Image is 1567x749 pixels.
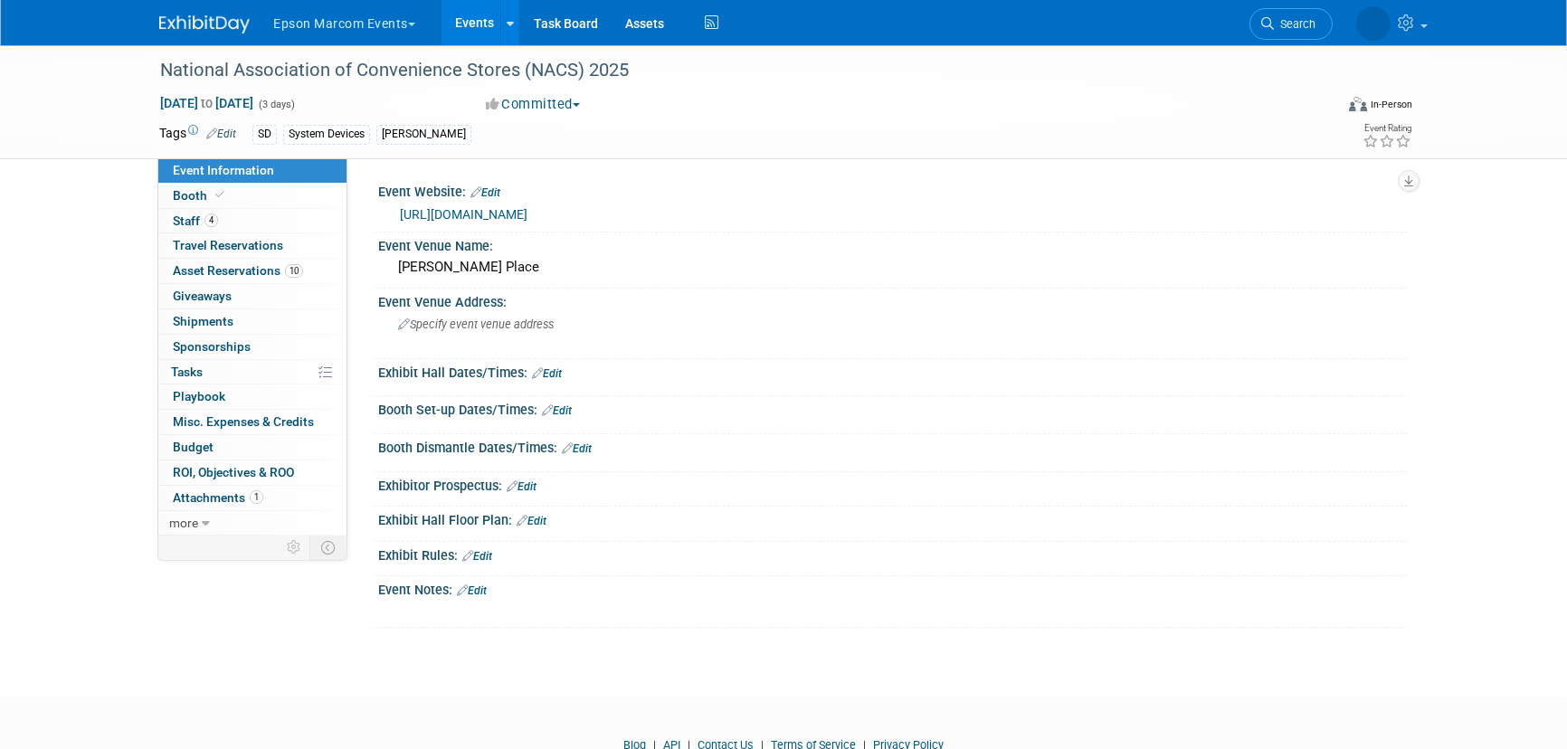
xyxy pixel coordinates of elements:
a: more [158,511,347,536]
span: Playbook [173,389,225,403]
span: Specify event venue address [398,318,554,331]
div: Event Venue Address: [378,289,1408,311]
span: Tasks [171,365,203,379]
span: 1 [250,490,263,504]
a: [URL][DOMAIN_NAME] [400,207,527,222]
img: ExhibitDay [159,15,250,33]
div: National Association of Convenience Stores (NACS) 2025 [154,54,1306,87]
span: [DATE] [DATE] [159,95,254,111]
a: Playbook [158,384,347,409]
div: Exhibitor Prospectus: [378,472,1408,496]
div: Event Rating [1363,124,1411,133]
a: Event Information [158,158,347,183]
img: Format-Inperson.png [1349,97,1367,111]
span: Asset Reservations [173,263,303,278]
i: Booth reservation complete [215,190,224,200]
span: 4 [204,213,218,227]
span: Staff [173,213,218,228]
a: Booth [158,184,347,208]
td: Toggle Event Tabs [310,536,347,559]
a: Edit [206,128,236,140]
button: Committed [480,95,587,114]
span: Misc. Expenses & Credits [173,414,314,429]
span: Travel Reservations [173,238,283,252]
span: Search [1274,17,1315,31]
div: System Devices [283,125,370,144]
div: Booth Set-up Dates/Times: [378,396,1408,420]
a: Asset Reservations10 [158,259,347,283]
span: to [198,96,215,110]
span: Event Information [173,163,274,177]
a: Attachments1 [158,486,347,510]
a: Edit [507,480,537,493]
div: [PERSON_NAME] Place [392,253,1394,281]
a: Edit [562,442,592,455]
a: Giveaways [158,284,347,308]
a: Edit [462,550,492,563]
a: Edit [542,404,572,417]
div: Event Format [1226,94,1412,121]
a: ROI, Objectives & ROO [158,460,347,485]
div: Event Notes: [378,576,1408,600]
div: Event Venue Name: [378,232,1408,255]
div: In-Person [1370,98,1412,111]
span: Shipments [173,314,233,328]
a: Budget [158,435,347,460]
a: Edit [470,186,500,199]
div: Booth Dismantle Dates/Times: [378,434,1408,458]
a: Edit [532,367,562,380]
div: Exhibit Hall Floor Plan: [378,507,1408,530]
div: Event Website: [378,178,1408,202]
a: Sponsorships [158,335,347,359]
div: Exhibit Rules: [378,542,1408,565]
a: Edit [457,584,487,597]
span: Giveaways [173,289,232,303]
div: [PERSON_NAME] [376,125,471,144]
span: ROI, Objectives & ROO [173,465,294,479]
a: Misc. Expenses & Credits [158,410,347,434]
a: Travel Reservations [158,233,347,258]
a: Search [1249,8,1333,40]
div: SD [252,125,277,144]
a: Tasks [158,360,347,384]
a: Edit [517,515,546,527]
span: more [169,516,198,530]
td: Tags [159,124,236,145]
span: (3 days) [257,99,295,110]
span: Booth [173,188,228,203]
span: 10 [285,264,303,278]
img: Lucy Roberts [1356,6,1391,41]
span: Attachments [173,490,263,505]
div: Exhibit Hall Dates/Times: [378,359,1408,383]
td: Personalize Event Tab Strip [279,536,310,559]
span: Budget [173,440,214,454]
a: Shipments [158,309,347,334]
a: Staff4 [158,209,347,233]
span: Sponsorships [173,339,251,354]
